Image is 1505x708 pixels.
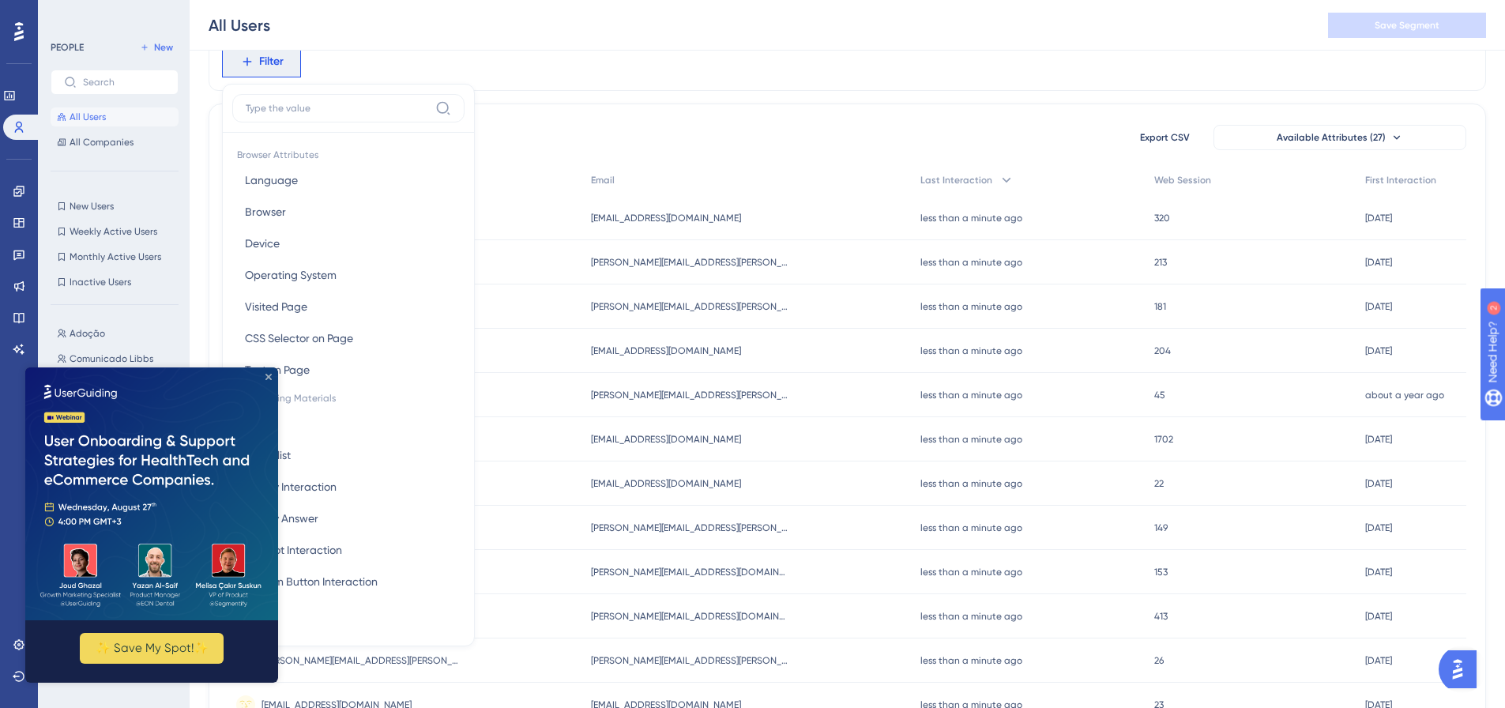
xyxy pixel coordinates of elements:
[245,477,337,496] span: Survey Interaction
[1154,433,1173,446] span: 1702
[51,349,188,368] button: Comunicado Libbs
[232,291,465,322] button: Visited Page
[70,352,153,365] span: Comunicado Libbs
[1328,13,1486,38] button: Save Segment
[70,225,157,238] span: Weekly Active Users
[245,234,280,253] span: Device
[51,222,179,241] button: Weekly Active Users
[232,164,465,196] button: Language
[245,171,298,190] span: Language
[51,324,188,343] button: Adoção
[51,247,179,266] button: Monthly Active Users
[232,142,465,164] span: Browser Attributes
[920,174,992,186] span: Last Interaction
[51,133,179,152] button: All Companies
[222,46,301,77] button: Filter
[232,196,465,228] button: Browser
[70,250,161,263] span: Monthly Active Users
[1365,257,1392,268] time: [DATE]
[591,300,788,313] span: [PERSON_NAME][EMAIL_ADDRESS][PERSON_NAME][DOMAIN_NAME]
[1154,300,1166,313] span: 181
[110,8,115,21] div: 2
[245,540,342,559] span: Hotspot Interaction
[1365,611,1392,622] time: [DATE]
[591,477,741,490] span: [EMAIL_ADDRESS][DOMAIN_NAME]
[261,654,459,667] span: [PERSON_NAME][EMAIL_ADDRESS][PERSON_NAME][DOMAIN_NAME]
[920,257,1022,268] time: less than a minute ago
[1154,174,1211,186] span: Web Session
[1154,212,1170,224] span: 320
[1154,477,1164,490] span: 22
[591,256,788,269] span: [PERSON_NAME][EMAIL_ADDRESS][PERSON_NAME][DOMAIN_NAME]
[1154,256,1167,269] span: 213
[1365,390,1444,401] time: about a year ago
[1365,213,1392,224] time: [DATE]
[591,433,741,446] span: [EMAIL_ADDRESS][DOMAIN_NAME]
[51,273,179,292] button: Inactive Users
[232,439,465,471] button: Checklist
[240,6,246,13] div: Close Preview
[1439,646,1486,693] iframe: UserGuiding AI Assistant Launcher
[1154,610,1168,623] span: 413
[51,41,84,54] div: PEOPLE
[1365,478,1392,489] time: [DATE]
[1365,174,1436,186] span: First Interaction
[920,434,1022,445] time: less than a minute ago
[1365,301,1392,312] time: [DATE]
[920,611,1022,622] time: less than a minute ago
[920,301,1022,312] time: less than a minute ago
[245,265,337,284] span: Operating System
[920,522,1022,533] time: less than a minute ago
[1154,566,1168,578] span: 153
[134,38,179,57] button: New
[591,610,788,623] span: [PERSON_NAME][EMAIL_ADDRESS][DOMAIN_NAME]
[245,572,378,591] span: Custom Button Interaction
[232,597,465,629] button: Goal
[1365,345,1392,356] time: [DATE]
[1365,522,1392,533] time: [DATE]
[245,509,318,528] span: Survey Answer
[70,276,131,288] span: Inactive Users
[1154,345,1171,357] span: 204
[920,478,1022,489] time: less than a minute ago
[245,329,353,348] span: CSS Selector on Page
[232,228,465,259] button: Device
[246,102,429,115] input: Type the value
[232,386,465,408] span: UserGuiding Materials
[920,567,1022,578] time: less than a minute ago
[232,566,465,597] button: Custom Button Interaction
[232,322,465,354] button: CSS Selector on Page
[1154,654,1164,667] span: 26
[1125,125,1204,150] button: Export CSV
[591,654,788,667] span: [PERSON_NAME][EMAIL_ADDRESS][PERSON_NAME][DOMAIN_NAME]
[245,202,286,221] span: Browser
[920,213,1022,224] time: less than a minute ago
[232,354,465,386] button: Text on Page
[154,41,173,54] span: New
[1375,19,1439,32] span: Save Segment
[70,200,114,213] span: New Users
[920,345,1022,356] time: less than a minute ago
[245,360,310,379] span: Text on Page
[591,389,788,401] span: [PERSON_NAME][EMAIL_ADDRESS][PERSON_NAME][DOMAIN_NAME]
[1365,434,1392,445] time: [DATE]
[232,408,465,439] button: Guide
[591,174,615,186] span: Email
[232,471,465,503] button: Survey Interaction
[232,259,465,291] button: Operating System
[70,136,134,149] span: All Companies
[83,77,165,88] input: Search
[51,197,179,216] button: New Users
[591,566,788,578] span: [PERSON_NAME][EMAIL_ADDRESS][DOMAIN_NAME]
[1154,522,1168,534] span: 149
[920,655,1022,666] time: less than a minute ago
[37,4,99,23] span: Need Help?
[232,503,465,534] button: Survey Answer
[70,111,106,123] span: All Users
[232,629,465,661] button: AI Assistant
[591,345,741,357] span: [EMAIL_ADDRESS][DOMAIN_NAME]
[1140,131,1190,144] span: Export CSV
[1277,131,1386,144] span: Available Attributes (27)
[1213,125,1466,150] button: Available Attributes (27)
